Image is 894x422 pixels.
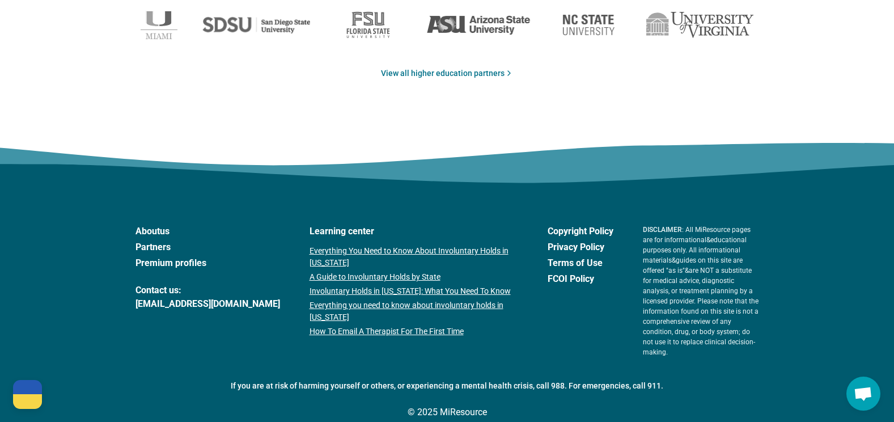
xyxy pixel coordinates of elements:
img: North Carolina State University [556,9,621,41]
a: Privacy Policy [548,240,613,254]
img: University of Miami [141,11,177,39]
img: San Diego State University [202,12,310,38]
p: © 2025 MiResource [135,406,759,419]
a: View all higher education partners [381,67,514,79]
img: Florida State University [335,5,401,45]
a: [EMAIL_ADDRESS][DOMAIN_NAME] [135,297,280,311]
a: Premium profiles [135,256,280,270]
span: Contact us: [135,284,280,297]
a: Copyright Policy [548,225,613,238]
a: Terms of Use [548,256,613,270]
a: Learning center [310,225,518,238]
p: : All MiResource pages are for informational & educational purposes only. All informational mater... [643,225,759,357]
span: DISCLAIMER [643,226,682,234]
p: If you are at risk of harming yourself or others, or experiencing a mental health crisis, call 98... [135,380,759,392]
img: Arizona State University [426,15,531,35]
a: Everything You Need to Know About Involuntary Holds in [US_STATE] [310,245,518,269]
a: Partners [135,240,280,254]
a: Aboutus [135,225,280,238]
a: Everything you need to know about involuntary holds in [US_STATE] [310,299,518,323]
a: How To Email A Therapist For The First Time [310,326,518,337]
div: Open chat [846,377,880,411]
a: Involuntary Holds in [US_STATE]: What You Need To Know [310,285,518,297]
img: University of Virginia [646,12,753,38]
a: A Guide to Involuntary Holds by State [310,271,518,283]
a: FCOI Policy [548,272,613,286]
